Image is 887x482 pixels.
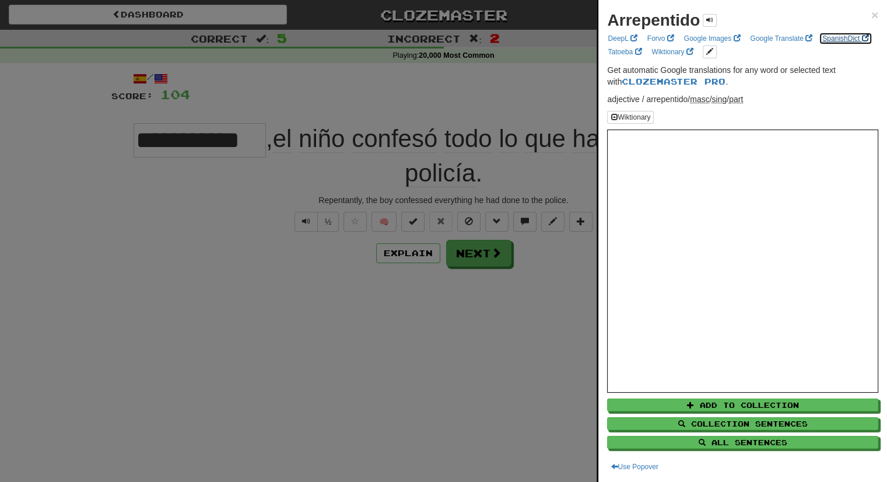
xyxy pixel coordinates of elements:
[711,95,727,104] abbr: Number: Singular number
[746,32,816,45] a: Google Translate
[607,11,700,29] strong: Arrepentido
[604,32,640,45] a: DeepL
[644,32,678,45] a: Forvo
[690,95,711,104] span: /
[729,95,743,104] abbr: VerbForm: Participle, verbal adjective
[607,93,878,105] p: adjective / arrepentido /
[607,111,654,124] button: Wiktionary
[607,417,878,430] button: Collection Sentences
[607,436,878,449] button: All Sentences
[604,46,645,58] a: Tatoeba
[690,95,709,104] abbr: Gender: Masculine gender
[711,95,729,104] span: /
[607,64,878,88] p: Get automatic Google translations for any word or selected text with .
[681,32,744,45] a: Google Images
[819,32,872,45] a: SpanishDict
[871,8,878,22] span: ×
[607,460,661,473] button: Use Popover
[648,46,696,58] a: Wiktionary
[703,46,717,58] button: edit links
[622,76,725,86] a: Clozemaster Pro
[871,9,878,21] button: Close
[607,399,878,411] button: Add to Collection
